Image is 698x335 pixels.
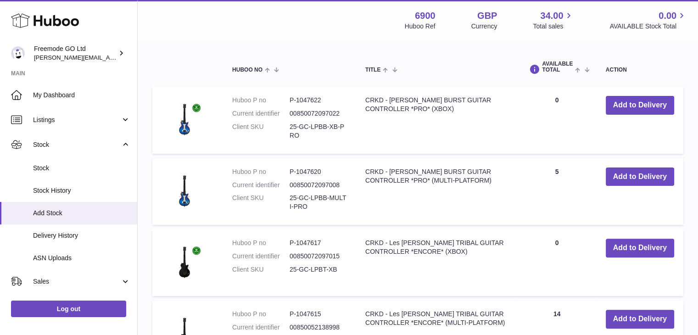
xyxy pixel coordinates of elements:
td: CRKD - [PERSON_NAME] BURST GUITAR CONTROLLER *PRO* (MULTI-PLATFORM) [356,158,517,225]
dd: P-1047615 [290,310,347,318]
span: Stock History [33,186,130,195]
dt: Huboo P no [232,310,290,318]
span: ASN Uploads [33,254,130,262]
span: [PERSON_NAME][EMAIL_ADDRESS][DOMAIN_NAME] [34,54,184,61]
span: Listings [33,116,121,124]
span: 34.00 [540,10,563,22]
a: 34.00 Total sales [533,10,574,31]
span: 0.00 [659,10,676,22]
span: My Dashboard [33,91,130,100]
dd: 25-GC-LPBT-XB [290,265,347,274]
span: Stock [33,164,130,173]
dd: 00850072097008 [290,181,347,190]
button: Add to Delivery [606,167,674,186]
td: 0 [517,229,596,296]
button: Add to Delivery [606,239,674,257]
span: Add Stock [33,209,130,218]
dd: P-1047617 [290,239,347,247]
dd: 00850072097022 [290,109,347,118]
dt: Client SKU [232,265,290,274]
dd: 00850072097015 [290,252,347,261]
span: AVAILABLE Total [542,61,573,73]
img: CRKD - Les Paul BLACK TRIBAL GUITAR CONTROLLER *ENCORE* (XBOX) [162,239,207,285]
dt: Client SKU [232,123,290,140]
dd: 25-GC-LPBB-XB-PRO [290,123,347,140]
div: Action [606,67,674,73]
span: Total sales [533,22,574,31]
dt: Huboo P no [232,239,290,247]
dd: 00850052138998 [290,323,347,332]
span: Title [365,67,380,73]
strong: 6900 [415,10,436,22]
img: CRKD - Les Paul BLUEBERRY BURST GUITAR CONTROLLER *PRO* (XBOX) [162,96,207,142]
img: lenka.smikniarova@gioteck.com [11,46,25,60]
td: CRKD - [PERSON_NAME] BURST GUITAR CONTROLLER *PRO* (XBOX) [356,87,517,154]
dt: Current identifier [232,323,290,332]
div: Freemode GO Ltd [34,45,117,62]
span: AVAILABLE Stock Total [609,22,687,31]
strong: GBP [477,10,497,22]
dt: Current identifier [232,181,290,190]
dt: Huboo P no [232,167,290,176]
td: 5 [517,158,596,225]
a: 0.00 AVAILABLE Stock Total [609,10,687,31]
span: Sales [33,277,121,286]
dt: Current identifier [232,109,290,118]
button: Add to Delivery [606,310,674,329]
dt: Client SKU [232,194,290,211]
span: Huboo no [232,67,262,73]
dd: 25-GC-LPBB-MULTI-PRO [290,194,347,211]
dt: Huboo P no [232,96,290,105]
dd: P-1047620 [290,167,347,176]
div: Huboo Ref [405,22,436,31]
button: Add to Delivery [606,96,674,115]
dt: Current identifier [232,252,290,261]
dd: P-1047622 [290,96,347,105]
span: Delivery History [33,231,130,240]
td: 0 [517,87,596,154]
td: CRKD - Les [PERSON_NAME] TRIBAL GUITAR CONTROLLER *ENCORE* (XBOX) [356,229,517,296]
div: Currency [471,22,497,31]
span: Stock [33,140,121,149]
img: CRKD - Les Paul BLUEBERRY BURST GUITAR CONTROLLER *PRO* (MULTI-PLATFORM) [162,167,207,213]
a: Log out [11,301,126,317]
